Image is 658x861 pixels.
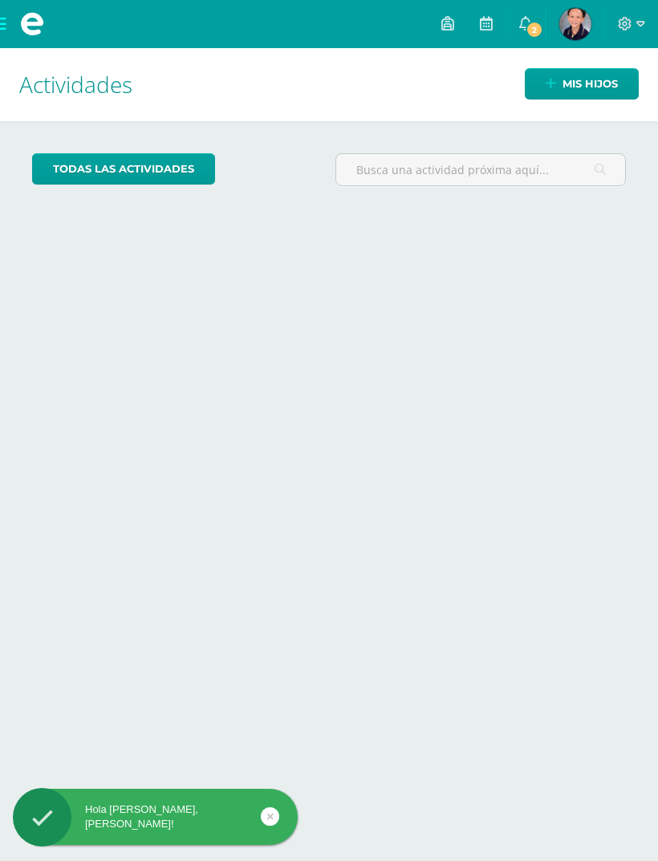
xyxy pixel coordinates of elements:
[336,154,625,185] input: Busca una actividad próxima aquí...
[525,68,639,100] a: Mis hijos
[559,8,591,40] img: 319dd6542c337c9c96edb9391cb49051.png
[19,48,639,121] h1: Actividades
[13,802,298,831] div: Hola [PERSON_NAME], [PERSON_NAME]!
[563,69,618,99] span: Mis hijos
[32,153,215,185] a: todas las Actividades
[526,21,543,39] span: 2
